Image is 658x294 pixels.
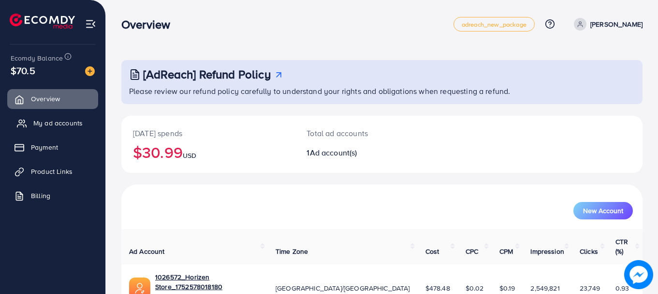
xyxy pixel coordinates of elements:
[276,247,308,256] span: Time Zone
[615,237,628,256] span: CTR (%)
[31,167,73,176] span: Product Links
[580,283,600,293] span: 23,749
[155,272,260,292] a: 1026572_Horizen Store_1752578018180
[183,151,196,160] span: USD
[129,85,637,97] p: Please review our refund policy carefully to understand your rights and obligations when requesti...
[453,17,535,31] a: adreach_new_package
[133,127,283,139] p: [DATE] spends
[307,148,414,157] h2: 1
[466,283,484,293] span: $0.02
[33,118,83,128] span: My ad accounts
[7,113,98,133] a: My ad accounts
[570,18,643,31] a: [PERSON_NAME]
[425,247,439,256] span: Cost
[143,67,271,81] h3: [AdReach] Refund Policy
[466,247,478,256] span: CPC
[31,191,50,201] span: Billing
[133,143,283,161] h2: $30.99
[7,89,98,108] a: Overview
[276,283,410,293] span: [GEOGRAPHIC_DATA]/[GEOGRAPHIC_DATA]
[7,162,98,181] a: Product Links
[10,14,75,29] img: logo
[31,94,60,104] span: Overview
[590,18,643,30] p: [PERSON_NAME]
[121,17,178,31] h3: Overview
[530,247,564,256] span: Impression
[85,18,96,30] img: menu
[307,127,414,139] p: Total ad accounts
[11,53,63,63] span: Ecomdy Balance
[580,247,598,256] span: Clicks
[615,283,629,293] span: 0.93
[7,186,98,205] a: Billing
[573,202,633,219] button: New Account
[129,247,165,256] span: Ad Account
[624,260,653,289] img: image
[499,247,513,256] span: CPM
[7,138,98,157] a: Payment
[310,147,357,158] span: Ad account(s)
[462,21,526,28] span: adreach_new_package
[11,63,35,77] span: $70.5
[425,283,450,293] span: $478.48
[31,142,58,152] span: Payment
[530,283,559,293] span: 2,549,821
[583,207,623,214] span: New Account
[85,66,95,76] img: image
[499,283,515,293] span: $0.19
